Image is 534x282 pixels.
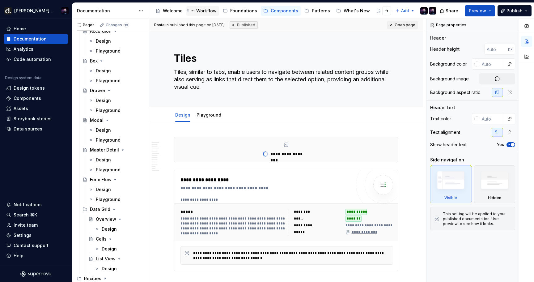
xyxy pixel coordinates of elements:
[302,6,333,16] a: Patterns
[102,226,117,232] div: Design
[4,241,68,250] button: Contact support
[14,253,23,259] div: Help
[86,155,146,165] a: Design
[14,126,42,132] div: Data sources
[4,230,68,240] a: Settings
[401,8,409,13] span: Add
[20,271,51,277] a: Supernova Logo
[90,88,105,94] div: Drawer
[479,113,504,124] input: Auto
[4,200,68,210] button: Notifications
[479,58,504,70] input: Auto
[14,222,38,228] div: Invite team
[14,105,28,112] div: Assets
[106,23,129,28] div: Changes
[80,26,146,36] a: Accordion
[14,242,49,249] div: Contact support
[86,66,146,76] a: Design
[4,7,12,15] img: b918d911-6884-482e-9304-cbecc30deec6.png
[86,46,146,56] a: Playground
[465,5,495,16] button: Preview
[96,107,121,113] div: Playground
[14,232,32,238] div: Settings
[430,76,469,82] div: Background image
[96,137,121,143] div: Playground
[430,46,460,52] div: Header height
[430,165,472,203] div: Visible
[80,56,146,66] a: Box
[84,276,101,282] div: Recipes
[77,23,95,28] div: Pages
[196,8,217,14] div: Workflow
[173,51,397,66] textarea: Tiles
[430,35,446,41] div: Header
[86,194,146,204] a: Playground
[61,7,69,15] img: Pantelis
[96,196,121,203] div: Playground
[4,104,68,113] a: Assets
[430,116,451,122] div: Text color
[86,185,146,194] a: Design
[393,6,417,15] button: Add
[497,142,504,147] label: Yes
[14,56,51,62] div: Code automation
[90,177,112,183] div: Form Flow
[430,105,455,111] div: Header text
[96,236,107,242] div: Cells
[186,6,219,16] a: Workflow
[153,5,392,17] div: Page tree
[92,224,146,234] a: Design
[444,195,457,200] div: Visible
[4,124,68,134] a: Data sources
[173,108,193,121] div: Design
[154,23,225,28] span: published this page on [DATE]
[92,244,146,254] a: Design
[14,212,37,218] div: Search ⌘K
[86,165,146,175] a: Playground
[4,24,68,34] a: Home
[96,97,111,104] div: Design
[14,95,41,101] div: Components
[96,216,116,222] div: Overview
[488,195,501,200] div: Hidden
[430,157,464,163] div: Side navigation
[430,129,460,135] div: Text alignment
[230,8,257,14] div: Foundations
[261,6,301,16] a: Components
[14,26,26,32] div: Home
[484,44,508,55] input: Auto
[80,175,146,185] a: Form Flow
[123,23,129,28] span: 19
[4,210,68,220] button: Search ⌘K
[90,117,104,123] div: Modal
[271,8,298,14] div: Components
[4,93,68,103] a: Components
[443,211,511,226] div: This setting will be applied to your published documentation. Use preview to see how it looks.
[429,7,436,15] img: Pantelis
[14,36,47,42] div: Documentation
[154,23,169,27] span: Pantelis
[4,220,68,230] a: Invite team
[80,145,146,155] a: Master Detail
[92,264,146,274] a: Design
[1,4,70,17] button: [PERSON_NAME] UIPantelis
[474,165,515,203] div: Hidden
[86,105,146,115] a: Playground
[86,125,146,135] a: Design
[90,58,98,64] div: Box
[86,234,146,244] a: Cells
[173,67,397,92] textarea: Tiles, similar to tabs, enable users to navigate between related content groups while also servin...
[80,115,146,125] a: Modal
[90,206,110,212] div: Data Grid
[437,5,462,16] button: Share
[163,8,183,14] div: Welcome
[80,86,146,96] a: Drawer
[153,6,185,16] a: Welcome
[80,204,146,214] div: Data Grid
[498,5,532,16] button: Publish
[14,8,54,14] div: [PERSON_NAME] UI
[395,23,415,28] span: Open page
[194,108,224,121] div: Playground
[4,114,68,124] a: Storybook stories
[430,61,467,67] div: Background color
